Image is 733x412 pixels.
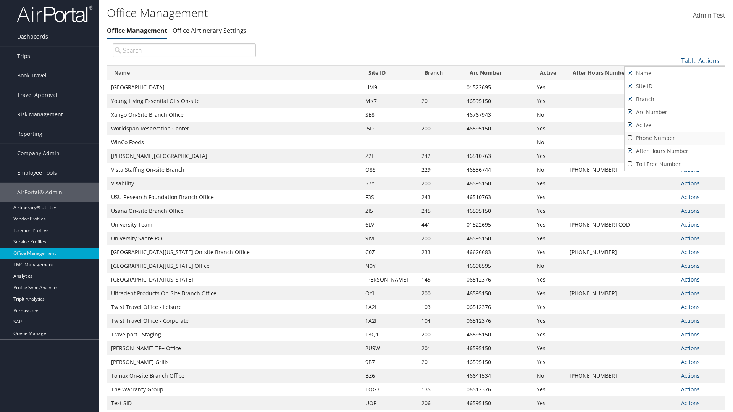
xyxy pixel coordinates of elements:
[17,66,47,85] span: Book Travel
[625,80,725,93] a: Site ID
[17,163,57,182] span: Employee Tools
[625,67,725,80] a: Name
[625,158,725,171] a: Toll Free Number
[625,145,725,158] a: After Hours Number
[17,124,42,143] span: Reporting
[625,119,725,132] a: Active
[17,5,93,23] img: airportal-logo.png
[625,132,725,145] a: Phone Number
[625,93,725,106] a: Branch
[17,183,62,202] span: AirPortal® Admin
[17,47,30,66] span: Trips
[17,144,60,163] span: Company Admin
[625,106,725,119] a: Arc Number
[17,85,57,105] span: Travel Approval
[17,27,48,46] span: Dashboards
[17,105,63,124] span: Risk Management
